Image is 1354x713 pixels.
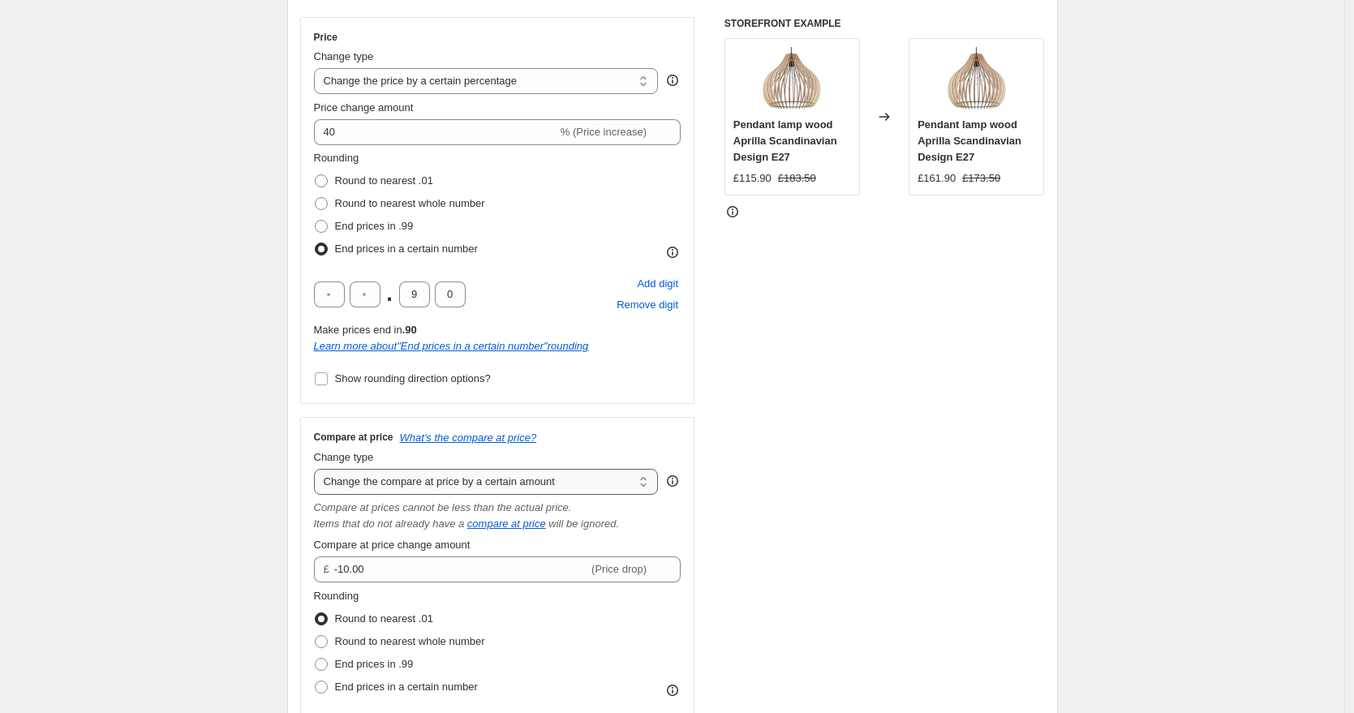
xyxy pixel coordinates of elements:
[314,281,345,307] input: ﹡
[334,556,588,582] input: -10.00
[314,431,393,444] h3: Compare at price
[314,340,589,352] a: Learn more about"End prices in a certain number"rounding
[435,281,466,307] input: ﹡
[314,31,337,44] h3: Price
[314,518,465,530] i: Items that do not already have a
[314,590,359,602] span: Rounding
[400,432,537,444] button: What's the compare at price?
[324,563,329,575] span: £
[778,170,816,187] strike: £183.50
[335,635,485,647] span: Round to nearest whole number
[335,197,485,209] span: Round to nearest whole number
[335,372,491,384] span: Show rounding direction options?
[314,451,374,463] span: Change type
[335,612,433,625] span: Round to nearest .01
[335,174,433,187] span: Round to nearest .01
[548,518,619,530] i: will be ignored.
[335,658,414,670] span: End prices in .99
[617,297,678,313] span: Remove digit
[335,220,414,232] span: End prices in .99
[314,324,417,336] span: Make prices end in
[664,473,681,489] div: help
[733,170,772,187] div: £115.90
[314,119,557,145] input: -15
[664,72,681,88] div: help
[314,340,589,352] i: Learn more about " End prices in a certain number " rounding
[467,518,546,530] button: compare at price
[614,294,681,316] button: Remove placeholder
[402,324,417,336] b: .90
[399,281,430,307] input: ﹡
[918,118,1021,163] span: Pendant lamp wood Aprilla Scandinavian Design E27
[335,681,478,693] span: End prices in a certain number
[637,276,678,292] span: Add digit
[314,501,572,513] i: Compare at prices cannot be less than the actual price.
[314,152,359,164] span: Rounding
[314,539,471,551] span: Compare at price change amount
[733,118,837,163] span: Pendant lamp wood Aprilla Scandinavian Design E27
[314,50,374,62] span: Change type
[350,281,380,307] input: ﹡
[335,243,478,255] span: End prices in a certain number
[314,101,414,114] span: Price change amount
[591,563,647,575] span: (Price drop)
[724,17,1045,30] h6: STOREFRONT EXAMPLE
[918,170,956,187] div: £161.90
[561,126,647,138] span: % (Price increase)
[759,47,824,112] img: sollux-lighting-pendant-lamp-wood-aprilla-scandinavian-design-e27-1146933338_80x.jpg
[962,170,1000,187] strike: £173.50
[944,47,1009,112] img: sollux-lighting-pendant-lamp-wood-aprilla-scandinavian-design-e27-1146933338_80x.jpg
[385,281,394,307] span: .
[634,273,681,294] button: Add placeholder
